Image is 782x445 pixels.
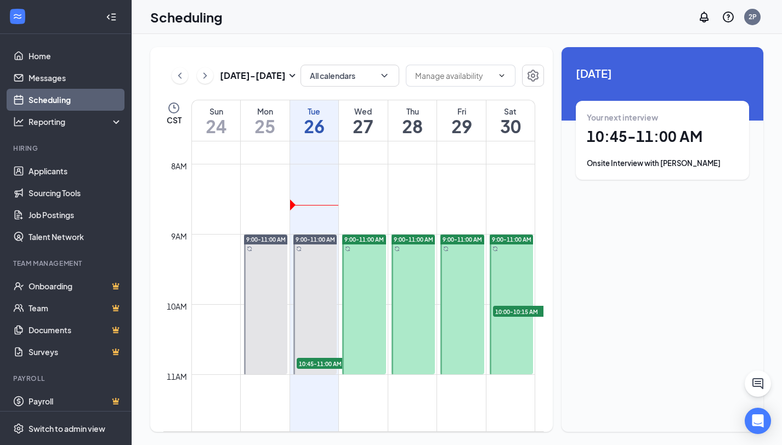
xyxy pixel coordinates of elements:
[394,246,400,252] svg: Sync
[339,100,388,141] a: August 27, 2025
[344,236,384,243] span: 9:00-11:00 AM
[167,115,182,125] span: CST
[13,374,120,383] div: Payroll
[745,408,771,434] div: Open Intercom Messenger
[246,236,286,243] span: 9:00-11:00 AM
[169,230,189,242] div: 9am
[745,370,771,397] button: ChatActive
[493,306,548,317] span: 10:00-10:15 AM
[437,117,486,135] h1: 29
[290,100,339,141] a: August 26, 2025
[751,377,764,390] svg: ChatActive
[492,236,531,243] span: 9:00-11:00 AM
[192,106,240,117] div: Sun
[29,204,122,226] a: Job Postings
[192,117,240,135] h1: 24
[13,423,24,434] svg: Settings
[165,300,189,312] div: 10am
[587,158,738,169] div: Onsite Interview with [PERSON_NAME]
[576,65,749,82] span: [DATE]
[29,275,122,297] a: OnboardingCrown
[296,246,302,252] svg: Sync
[486,100,535,141] a: August 30, 2025
[388,117,437,135] h1: 28
[29,319,122,341] a: DocumentsCrown
[29,67,122,89] a: Messages
[290,106,339,117] div: Tue
[301,65,399,87] button: All calendarsChevronDown
[379,70,390,81] svg: ChevronDown
[169,160,189,172] div: 8am
[437,100,486,141] a: August 29, 2025
[388,100,437,141] a: August 28, 2025
[486,117,535,135] h1: 30
[296,236,335,243] span: 9:00-11:00 AM
[241,106,290,117] div: Mon
[29,341,122,363] a: SurveysCrown
[220,70,286,82] h3: [DATE] - [DATE]
[29,182,122,204] a: Sourcing Tools
[200,69,211,82] svg: ChevronRight
[29,297,122,319] a: TeamCrown
[29,45,122,67] a: Home
[443,246,449,252] svg: Sync
[339,117,388,135] h1: 27
[437,106,486,117] div: Fri
[522,65,544,87] button: Settings
[339,106,388,117] div: Wed
[297,358,352,369] span: 10:45-11:00 AM
[345,246,350,252] svg: Sync
[486,106,535,117] div: Sat
[13,116,24,127] svg: Analysis
[29,160,122,182] a: Applicants
[241,117,290,135] h1: 25
[415,70,493,82] input: Manage availability
[394,236,433,243] span: 9:00-11:00 AM
[388,106,437,117] div: Thu
[197,67,213,84] button: ChevronRight
[290,117,339,135] h1: 26
[29,423,105,434] div: Switch to admin view
[165,370,189,383] div: 11am
[443,236,482,243] span: 9:00-11:00 AM
[286,69,299,82] svg: SmallChevronDown
[106,12,117,22] svg: Collapse
[749,12,757,21] div: 2P
[174,69,185,82] svg: ChevronLeft
[247,246,252,252] svg: Sync
[587,127,738,146] h1: 10:45 - 11:00 AM
[172,67,188,84] button: ChevronLeft
[241,100,290,141] a: August 25, 2025
[12,11,23,22] svg: WorkstreamLogo
[29,116,123,127] div: Reporting
[13,259,120,268] div: Team Management
[150,8,223,26] h1: Scheduling
[192,100,240,141] a: August 24, 2025
[167,101,180,115] svg: Clock
[13,144,120,153] div: Hiring
[722,10,735,24] svg: QuestionInfo
[29,226,122,248] a: Talent Network
[497,71,506,80] svg: ChevronDown
[698,10,711,24] svg: Notifications
[29,89,122,111] a: Scheduling
[587,112,738,123] div: Your next interview
[492,246,498,252] svg: Sync
[526,69,540,82] svg: Settings
[29,390,122,412] a: PayrollCrown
